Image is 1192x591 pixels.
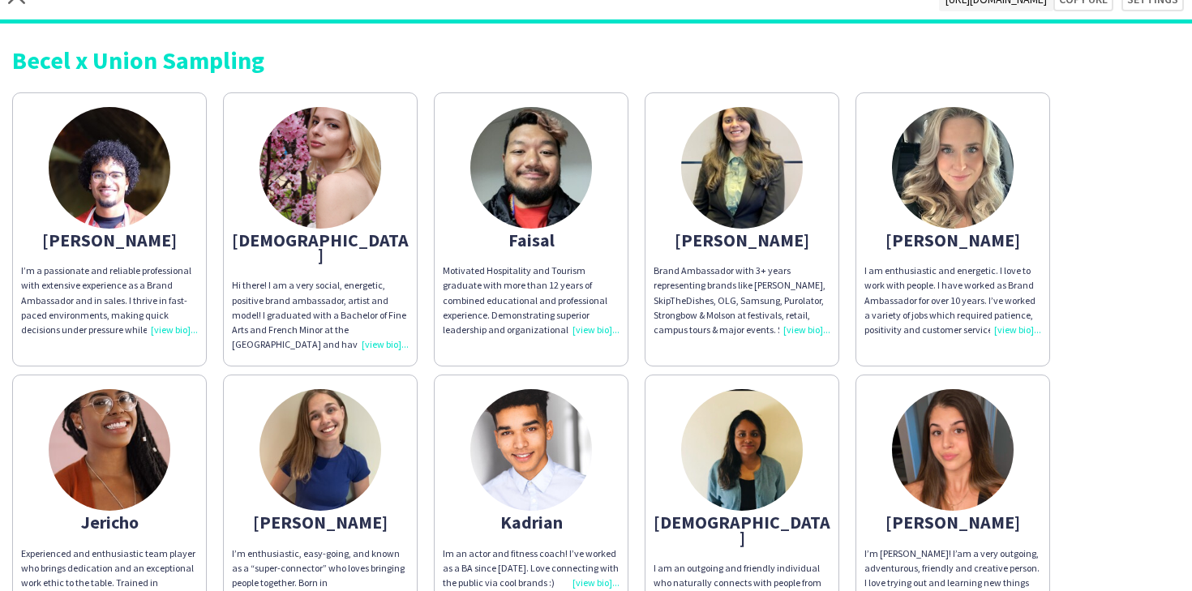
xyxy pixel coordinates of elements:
[443,233,620,247] div: Faisal
[654,233,830,247] div: [PERSON_NAME]
[892,107,1014,229] img: thumb-653164e0460b9.jpeg
[21,233,198,247] div: [PERSON_NAME]
[864,233,1041,247] div: [PERSON_NAME]
[892,389,1014,511] img: thumb-68111739a5885.jpeg
[21,515,198,529] div: Jericho
[49,107,170,229] img: thumb-66ba3ca194c6d.jpeg
[232,515,409,529] div: [PERSON_NAME]
[12,48,1180,72] div: Becel x Union Sampling
[654,263,830,337] div: Brand Ambassador with 3+ years representing brands like [PERSON_NAME], SkipTheDishes, OLG, Samsun...
[443,263,620,337] div: Motivated Hospitality and Tourism graduate with more than 12 years of combined educational and pr...
[470,389,592,511] img: thumb-5e44c19c920b5.jpeg
[259,389,381,511] img: thumb-68a38e6ec9cde.jpg
[21,263,198,337] div: I’m a passionate and reliable professional with extensive experience as a Brand Ambassador and in...
[232,233,409,262] div: [DEMOGRAPHIC_DATA]
[49,389,170,511] img: thumb-641d974d17ab2.jpg
[443,546,620,591] div: Im an actor and fitness coach! I’ve worked as a BA since [DATE]. Love connecting with the public ...
[681,389,803,511] img: thumb-689b62e4b77e1.jpeg
[259,107,381,229] img: thumb-900f0827-0809-409c-94a5-eb205d5ac7e7.jpg
[470,107,592,229] img: thumb-689dce28d480b.jpeg
[654,515,830,544] div: [DEMOGRAPHIC_DATA]
[681,107,803,229] img: thumb-689a31933b88c.jpeg
[232,278,409,352] div: Hi there! I am a very social, energetic, positive brand ambassador, artist and model! I graduated...
[864,515,1041,529] div: [PERSON_NAME]
[443,515,620,529] div: Kadrian
[864,263,1041,337] div: I am enthusiastic and energetic. I love to work with people. I have worked as Brand Ambassador fo...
